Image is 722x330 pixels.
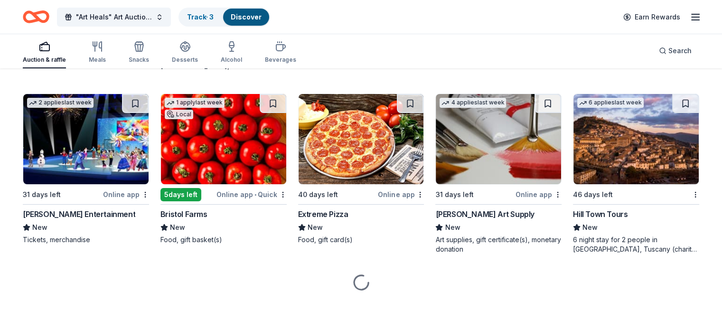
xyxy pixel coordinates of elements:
[129,37,149,68] button: Snacks
[165,98,225,108] div: 1 apply last week
[23,6,49,28] a: Home
[573,94,699,254] a: Image for Hill Town Tours 6 applieslast week46 days leftHill Town ToursNew6 night stay for 2 peop...
[577,98,644,108] div: 6 applies last week
[435,235,562,254] div: Art supplies, gift certificate(s), monetary donation
[298,208,348,220] div: Extreme Pizza
[231,13,262,21] a: Discover
[23,94,149,184] img: Image for Feld Entertainment
[435,189,473,200] div: 31 days left
[165,110,193,119] div: Local
[254,191,256,198] span: •
[27,98,94,108] div: 2 applies last week
[216,189,287,200] div: Online app Quick
[23,208,135,220] div: [PERSON_NAME] Entertainment
[445,222,460,233] span: New
[160,235,287,245] div: Food, gift basket(s)
[618,9,686,26] a: Earn Rewards
[160,94,287,245] a: Image for Bristol Farms1 applylast weekLocal5days leftOnline app•QuickBristol FarmsNewFood, gift ...
[668,45,692,57] span: Search
[573,94,699,184] img: Image for Hill Town Tours
[160,208,207,220] div: Bristol Farms
[651,41,699,60] button: Search
[221,56,242,64] div: Alcohol
[378,189,424,200] div: Online app
[57,8,171,27] button: "Art Heals" Art Auction 10th Annual
[436,94,561,184] img: Image for Trekell Art Supply
[23,189,61,200] div: 31 days left
[23,94,149,245] a: Image for Feld Entertainment2 applieslast week31 days leftOnline app[PERSON_NAME] EntertainmentNe...
[221,37,242,68] button: Alcohol
[172,56,198,64] div: Desserts
[573,235,699,254] div: 6 night stay for 2 people in [GEOGRAPHIC_DATA], Tuscany (charity rate is $1380; retails at $2200;...
[170,222,185,233] span: New
[23,56,66,64] div: Auction & raffle
[89,56,106,64] div: Meals
[32,222,47,233] span: New
[435,208,534,220] div: [PERSON_NAME] Art Supply
[298,94,424,245] a: Image for Extreme Pizza40 days leftOnline appExtreme PizzaNewFood, gift card(s)
[573,189,613,200] div: 46 days left
[23,37,66,68] button: Auction & raffle
[76,11,152,23] span: "Art Heals" Art Auction 10th Annual
[160,188,201,201] div: 5 days left
[172,37,198,68] button: Desserts
[308,222,323,233] span: New
[573,208,628,220] div: Hill Town Tours
[299,94,424,184] img: Image for Extreme Pizza
[265,56,296,64] div: Beverages
[582,222,598,233] span: New
[298,235,424,245] div: Food, gift card(s)
[516,189,562,200] div: Online app
[103,189,149,200] div: Online app
[187,13,214,21] a: Track· 3
[129,56,149,64] div: Snacks
[435,94,562,254] a: Image for Trekell Art Supply4 applieslast week31 days leftOnline app[PERSON_NAME] Art SupplyNewAr...
[265,37,296,68] button: Beverages
[298,189,338,200] div: 40 days left
[178,8,270,27] button: Track· 3Discover
[161,94,286,184] img: Image for Bristol Farms
[89,37,106,68] button: Meals
[23,235,149,245] div: Tickets, merchandise
[440,98,506,108] div: 4 applies last week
